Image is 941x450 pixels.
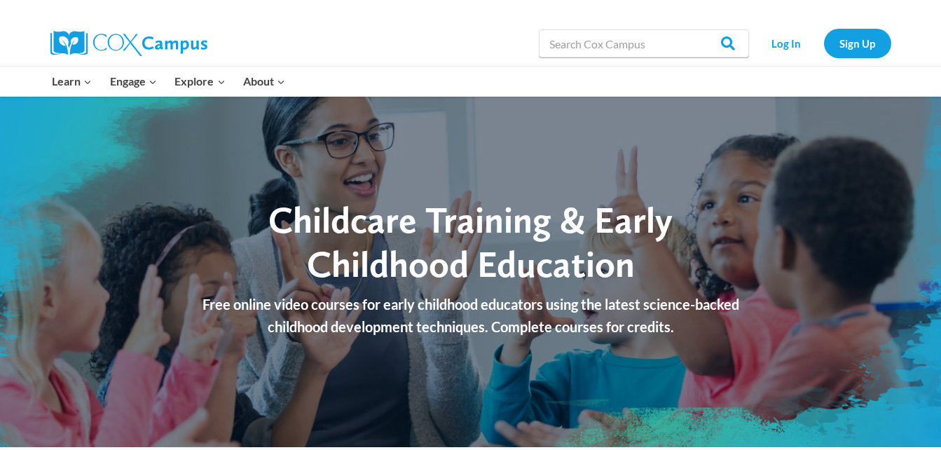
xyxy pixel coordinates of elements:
span: Engage [110,72,157,90]
input: Search Cox Campus [539,29,749,57]
nav: Secondary Navigation [756,29,891,57]
span: About [243,72,285,90]
a: Log In [756,29,817,57]
span: Explore [174,72,225,90]
nav: Primary Navigation [43,67,294,96]
span: Childcare Training & Early Childhood Education [268,198,673,285]
a: Sign Up [824,29,891,57]
span: Learn [52,72,92,90]
img: Cox Campus [50,31,207,56]
p: Free online video courses for early childhood educators using the latest science-backed childhood... [187,293,755,338]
